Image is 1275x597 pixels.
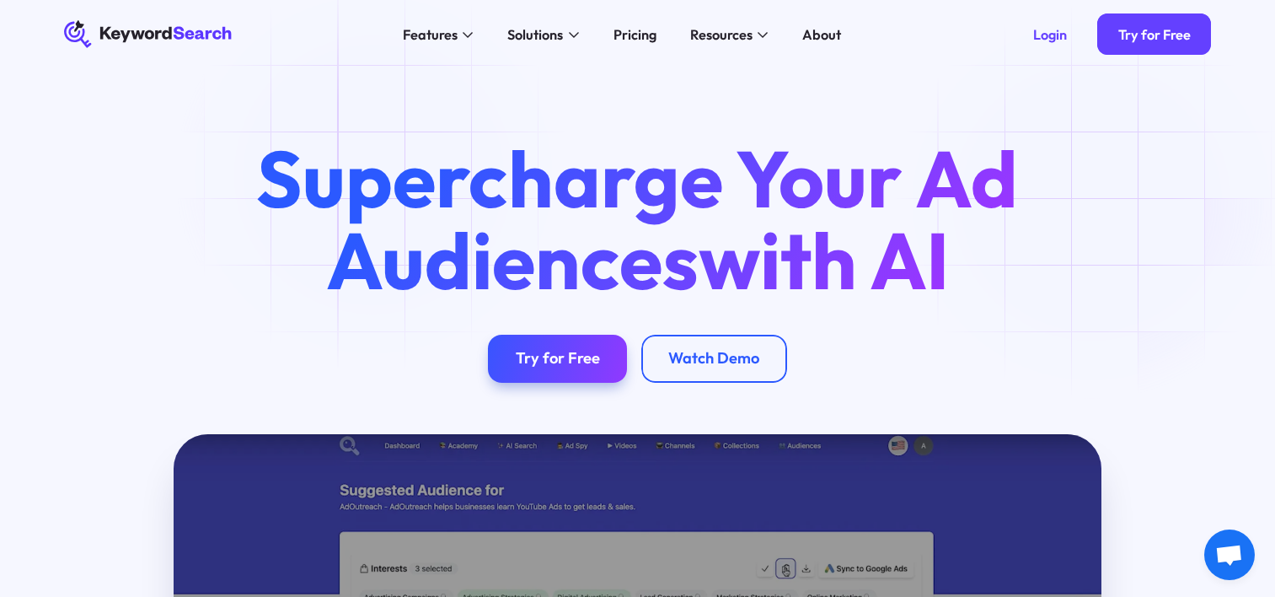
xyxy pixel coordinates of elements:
[488,335,627,383] a: Try for Free
[699,210,949,309] span: with AI
[225,137,1049,300] h1: Supercharge Your Ad Audiences
[792,20,851,48] a: About
[1204,530,1255,580] a: Chat öffnen
[603,20,666,48] a: Pricing
[613,24,656,45] div: Pricing
[1033,26,1067,43] div: Login
[802,24,841,45] div: About
[668,349,759,368] div: Watch Demo
[1118,26,1191,43] div: Try for Free
[516,349,600,368] div: Try for Free
[403,24,458,45] div: Features
[1097,13,1211,55] a: Try for Free
[1012,13,1087,55] a: Login
[507,24,563,45] div: Solutions
[690,24,753,45] div: Resources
